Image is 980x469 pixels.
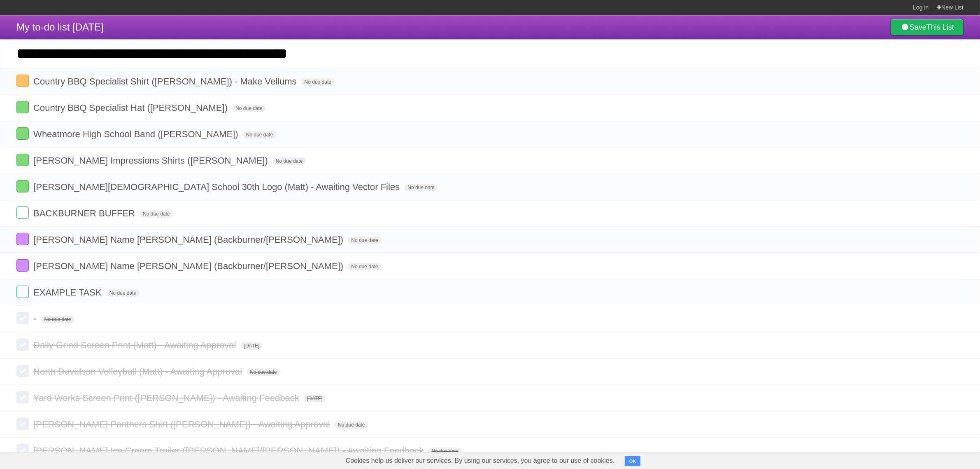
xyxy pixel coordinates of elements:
label: Done [16,206,29,219]
label: Done [16,286,29,298]
span: No due date [335,421,368,429]
span: North Davidson Volleyball (Matt) - Awaiting Approval [33,366,244,377]
a: SaveThis List [891,19,964,35]
span: Yard Works Screen Print ([PERSON_NAME]) - Awaiting Feedback [33,393,301,403]
span: No due date [106,289,140,297]
span: No due date [247,368,280,376]
span: No due date [348,237,381,244]
span: [PERSON_NAME] Name [PERSON_NAME] (Backburner/[PERSON_NAME]) [33,261,345,271]
label: Done [16,417,29,430]
label: Done [16,444,29,456]
button: OK [625,456,641,466]
span: [DATE] [241,342,263,349]
span: No due date [243,131,276,138]
label: Done [16,233,29,245]
span: EXAMPLE TASK [33,287,103,298]
span: [DATE] [304,395,326,402]
span: No due date [232,105,265,112]
span: [PERSON_NAME] Ice Cream Trailer ([PERSON_NAME]/[PERSON_NAME]) - Awaiting Feedback [33,446,426,456]
label: Done [16,75,29,87]
b: This List [926,23,954,31]
span: BACKBURNER BUFFER [33,208,137,218]
label: Done [16,338,29,351]
label: Done [16,312,29,324]
span: Country BBQ Specialist Hat ([PERSON_NAME]) [33,103,230,113]
span: My to-do list [DATE] [16,21,104,33]
label: Done [16,391,29,403]
span: No due date [140,210,173,218]
span: No due date [428,448,462,455]
span: No due date [301,78,335,86]
label: Done [16,259,29,272]
span: Cookies help us deliver our services. By using our services, you agree to our use of cookies. [338,453,623,469]
label: Done [16,365,29,377]
span: [PERSON_NAME] Impressions Shirts ([PERSON_NAME]) [33,155,270,166]
span: [PERSON_NAME] Name [PERSON_NAME] (Backburner/[PERSON_NAME]) [33,234,345,245]
span: No due date [348,263,381,270]
span: - [33,314,38,324]
span: Wheatmore High School Band ([PERSON_NAME]) [33,129,240,139]
span: [PERSON_NAME] Panthers Shirt ([PERSON_NAME]) - Awaiting Approval [33,419,332,429]
label: Done [16,154,29,166]
label: Done [16,101,29,113]
span: No due date [41,316,74,323]
label: Done [16,180,29,192]
span: [PERSON_NAME][DEMOGRAPHIC_DATA] School 30th Logo (Matt) - Awaiting Vector Files [33,182,402,192]
span: Country BBQ Specialist Shirt ([PERSON_NAME]) - Make Vellums [33,76,298,87]
label: Done [16,127,29,140]
span: No due date [272,157,306,165]
span: No due date [404,184,438,191]
span: Daily Grind Screen Print (Matt) - Awaiting Approval [33,340,238,350]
